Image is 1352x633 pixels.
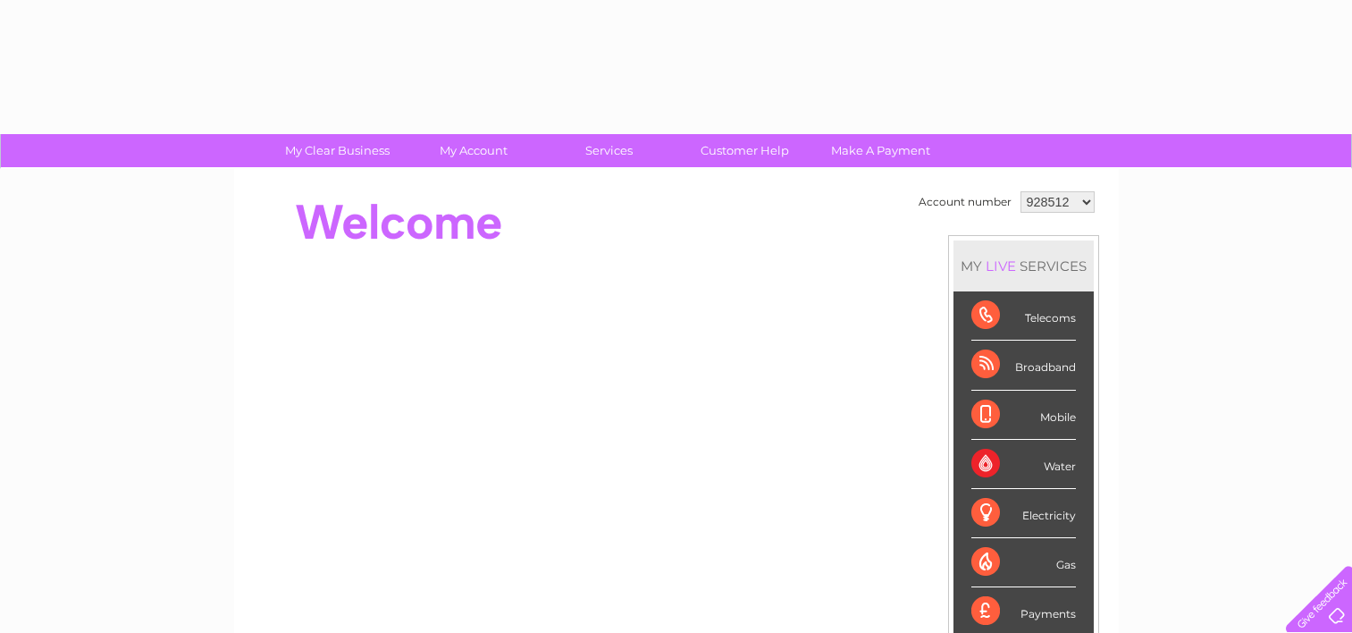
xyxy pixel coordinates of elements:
a: Services [535,134,683,167]
a: Make A Payment [807,134,954,167]
div: Mobile [971,391,1076,440]
a: My Account [399,134,547,167]
td: Account number [914,187,1016,217]
div: Water [971,440,1076,489]
div: MY SERVICES [953,241,1094,291]
a: Customer Help [671,134,819,167]
div: Telecoms [971,291,1076,341]
a: My Clear Business [264,134,411,167]
div: Gas [971,538,1076,587]
div: LIVE [982,257,1020,274]
div: Broadband [971,341,1076,390]
div: Electricity [971,489,1076,538]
